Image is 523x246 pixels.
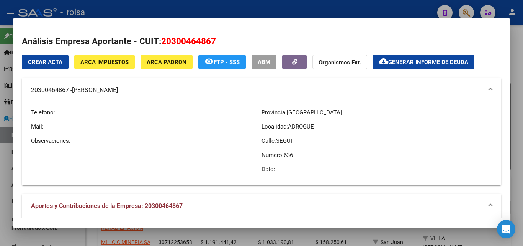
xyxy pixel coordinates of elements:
span: Crear Acta [28,59,62,66]
mat-panel-title: 20300464867 - [31,86,483,95]
mat-icon: cloud_download [379,57,388,66]
p: Numero: [261,151,492,159]
mat-expansion-panel-header: Aportes y Contribuciones de la Empresa: 20300464867 [22,194,501,218]
div: 20300464867 -[PERSON_NAME] [22,102,501,185]
p: Observaciones: [31,137,261,145]
button: Crear Acta [22,55,69,69]
span: [PERSON_NAME] [72,86,118,95]
span: 636 [284,152,293,158]
p: Telefono: [31,108,261,117]
span: ARCA Padrón [147,59,186,66]
mat-expansion-panel-header: 20300464867 -[PERSON_NAME] [22,78,501,102]
p: Dpto: [261,165,492,173]
button: Generar informe de deuda [373,55,474,69]
span: 20300464867 [161,36,216,46]
span: ARCA Impuestos [80,59,129,66]
button: FTP - SSS [198,55,246,69]
button: ARCA Padrón [141,55,193,69]
span: Generar informe de deuda [388,59,468,66]
span: Aportes y Contribuciones de la Empresa: 20300464867 [31,202,183,210]
span: ADROGUE [288,123,314,130]
strong: Organismos Ext. [319,59,361,66]
button: ABM [252,55,276,69]
p: Mail: [31,122,261,131]
span: ABM [258,59,270,66]
p: Localidad: [261,122,492,131]
button: ARCA Impuestos [74,55,135,69]
p: Calle: [261,137,492,145]
span: [GEOGRAPHIC_DATA] [287,109,342,116]
mat-icon: remove_red_eye [204,57,214,66]
span: FTP - SSS [214,59,240,66]
div: Open Intercom Messenger [497,220,515,238]
p: Provincia: [261,108,492,117]
h2: Análisis Empresa Aportante - CUIT: [22,35,501,48]
span: SEGUI [276,137,292,144]
button: Organismos Ext. [312,55,367,69]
